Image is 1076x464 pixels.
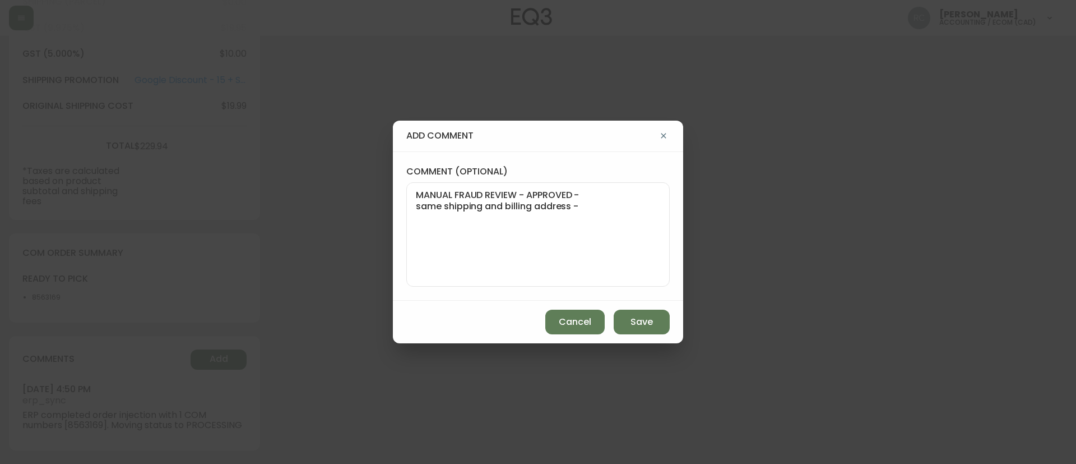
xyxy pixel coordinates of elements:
button: Cancel [545,310,605,334]
button: Save [614,310,670,334]
span: Cancel [559,316,591,328]
label: comment (optional) [406,166,670,178]
span: Save [630,316,653,328]
h4: add comment [406,130,657,142]
textarea: MANUAL FRAUD REVIEW - APPROVED - same shipping and billing address - [416,190,660,279]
